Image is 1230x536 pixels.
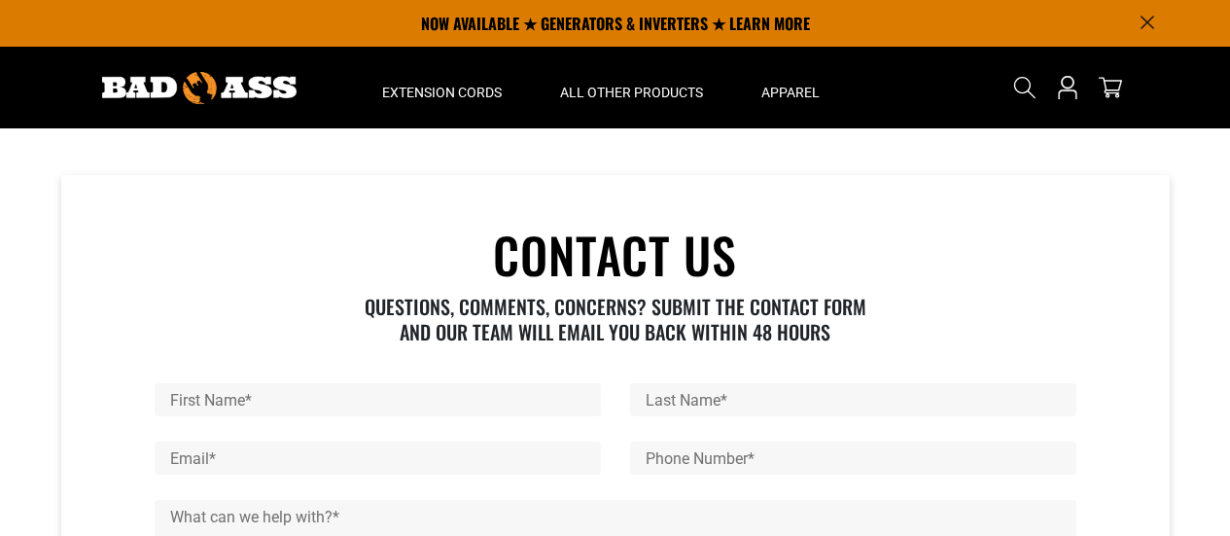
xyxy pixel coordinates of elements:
[382,84,502,101] span: Extension Cords
[350,294,880,344] p: QUESTIONS, COMMENTS, CONCERNS? SUBMIT THE CONTACT FORM AND OUR TEAM WILL EMAIL YOU BACK WITHIN 48...
[732,47,849,128] summary: Apparel
[155,230,1076,278] h1: CONTACT US
[531,47,732,128] summary: All Other Products
[761,84,820,101] span: Apparel
[1009,72,1040,103] summary: Search
[102,72,297,104] img: Bad Ass Extension Cords
[353,47,531,128] summary: Extension Cords
[560,84,703,101] span: All Other Products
